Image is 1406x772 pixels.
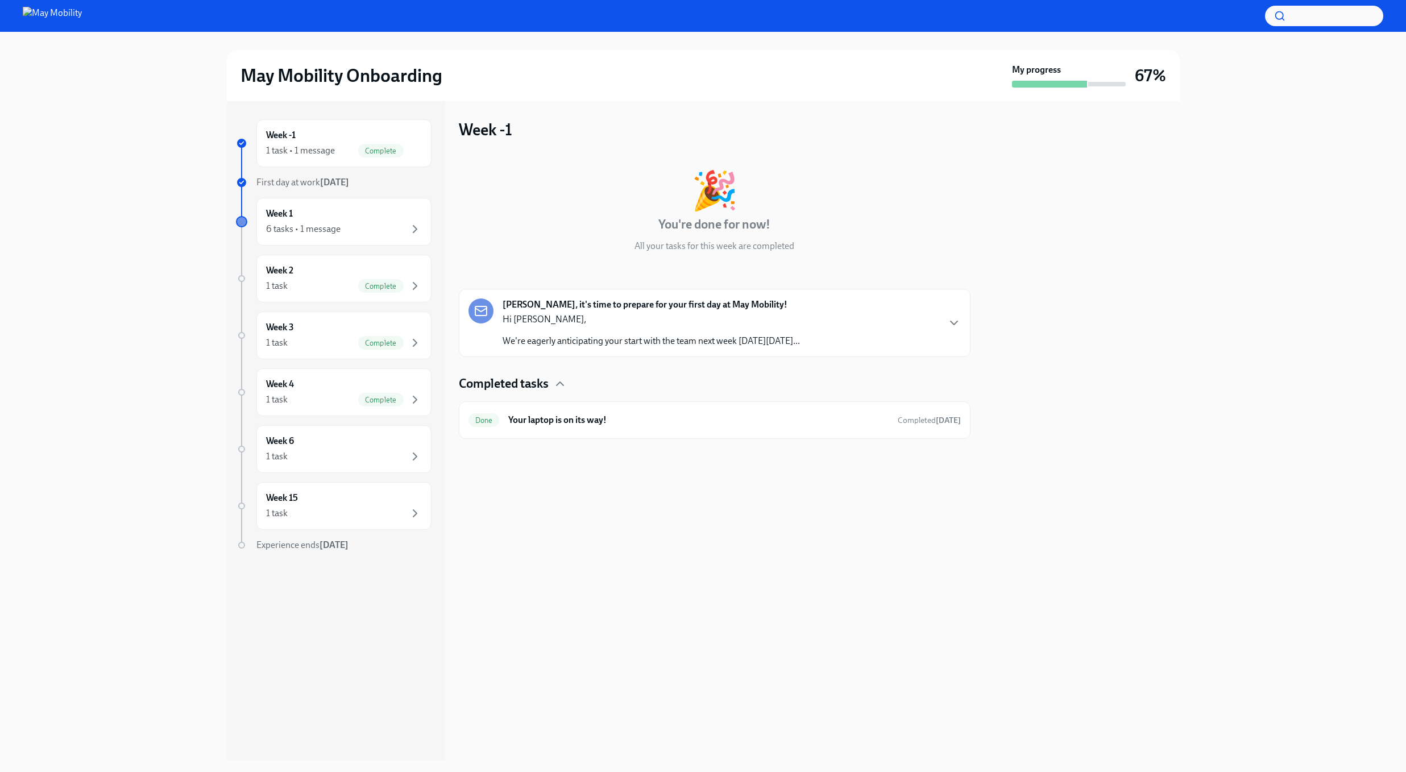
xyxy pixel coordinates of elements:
[236,312,432,359] a: Week 31 taskComplete
[358,282,404,290] span: Complete
[1012,64,1061,76] strong: My progress
[266,223,341,235] div: 6 tasks • 1 message
[358,396,404,404] span: Complete
[936,416,961,425] strong: [DATE]
[459,375,970,392] div: Completed tasks
[1135,65,1166,86] h3: 67%
[691,172,738,209] div: 🎉
[468,416,500,425] span: Done
[23,7,82,25] img: May Mobility
[503,313,800,326] p: Hi [PERSON_NAME],
[358,339,404,347] span: Complete
[236,176,432,189] a: First day at work[DATE]
[266,207,293,220] h6: Week 1
[459,119,512,140] h3: Week -1
[266,280,288,292] div: 1 task
[320,539,349,550] strong: [DATE]
[266,129,296,142] h6: Week -1
[266,144,335,157] div: 1 task • 1 message
[266,492,298,504] h6: Week 15
[898,416,961,425] span: Completed
[503,335,800,347] p: We're eagerly anticipating your start with the team next week [DATE][DATE]...
[658,216,770,233] h4: You're done for now!
[634,240,794,252] p: All your tasks for this week are completed
[266,507,288,520] div: 1 task
[240,64,442,87] h2: May Mobility Onboarding
[266,264,293,277] h6: Week 2
[503,298,787,311] strong: [PERSON_NAME], it's time to prepare for your first day at May Mobility!
[266,378,294,391] h6: Week 4
[256,539,349,550] span: Experience ends
[508,414,888,426] h6: Your laptop is on its way!
[236,198,432,246] a: Week 16 tasks • 1 message
[266,435,294,447] h6: Week 6
[358,147,404,155] span: Complete
[236,425,432,473] a: Week 61 task
[236,482,432,530] a: Week 151 task
[236,119,432,167] a: Week -11 task • 1 messageComplete
[236,368,432,416] a: Week 41 taskComplete
[256,177,349,188] span: First day at work
[266,450,288,463] div: 1 task
[459,375,549,392] h4: Completed tasks
[898,415,961,426] span: September 2nd, 2025 14:33
[236,255,432,302] a: Week 21 taskComplete
[266,337,288,349] div: 1 task
[266,321,294,334] h6: Week 3
[266,393,288,406] div: 1 task
[468,411,961,429] a: DoneYour laptop is on its way!Completed[DATE]
[320,177,349,188] strong: [DATE]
